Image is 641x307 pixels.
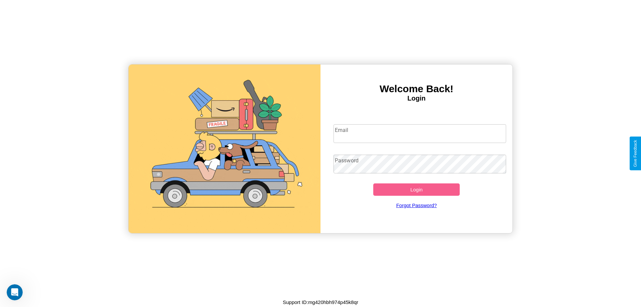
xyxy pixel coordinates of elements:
p: Support ID: mg420hbh974p45k8qr [283,298,358,307]
h4: Login [320,95,512,102]
button: Login [373,183,460,196]
a: Forgot Password? [330,196,503,215]
div: Give Feedback [633,140,638,167]
h3: Welcome Back! [320,83,512,95]
img: gif [129,64,320,233]
iframe: Intercom live chat [7,284,23,300]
